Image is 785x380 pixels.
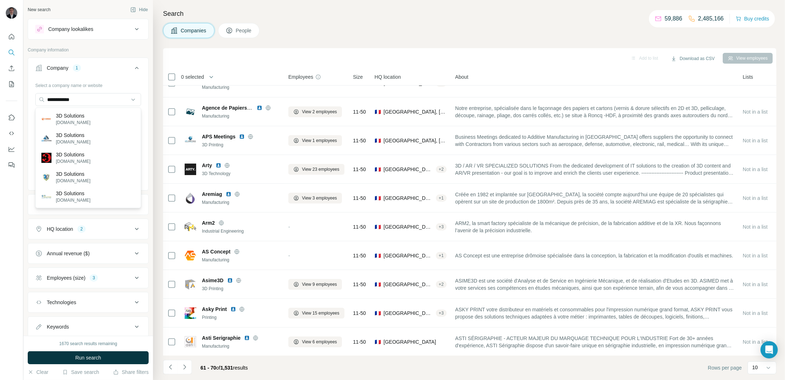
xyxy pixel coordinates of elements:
[353,194,366,202] span: 11-50
[28,220,148,238] button: HQ location2
[41,133,51,143] img: 3D Solutions
[202,84,280,91] div: Manufacturing
[384,166,433,173] span: [GEOGRAPHIC_DATA], [GEOGRAPHIC_DATA], [GEOGRAPHIC_DATA]
[288,73,313,81] span: Employees
[56,158,90,165] p: [DOMAIN_NAME]
[226,191,231,197] img: LinkedIn logo
[202,343,280,349] div: Manufacturing
[288,336,342,347] button: View 6 employees
[6,78,17,91] button: My lists
[436,310,447,316] div: + 3
[56,170,90,178] p: 3D Solutions
[288,253,290,258] span: -
[185,336,196,348] img: Logo of Asti Serigraphie
[202,248,230,255] span: AS Concept
[375,194,381,202] span: 🇫🇷
[47,250,90,257] div: Annual revenue ($)
[202,257,280,263] div: Manufacturing
[302,137,337,144] span: View 1 employees
[200,365,216,371] span: 61 - 70
[202,334,240,342] span: Asti Serigraphie
[185,135,196,146] img: Logo of APS Meetings
[302,195,337,201] span: View 3 employees
[202,162,212,169] span: Arty
[455,133,734,148] span: Business Meetings dedicated to Additive Manufacturing in [GEOGRAPHIC_DATA] offers suppliers the o...
[202,105,300,111] span: Agence de Papiers de Presse APP studio
[200,365,248,371] span: results
[181,27,207,34] span: Companies
[384,252,433,259] span: [GEOGRAPHIC_DATA]
[56,112,90,119] p: 3D Solutions
[202,191,222,198] span: Aremiag
[6,127,17,140] button: Use Surfe API
[28,47,149,53] p: Company information
[47,225,73,233] div: HQ location
[761,341,778,358] div: Open Intercom Messenger
[743,310,768,316] span: Not in a list
[236,27,252,34] span: People
[56,197,90,203] p: [DOMAIN_NAME]
[6,62,17,75] button: Enrich CSV
[41,153,51,163] img: 3D Solutions
[353,166,366,173] span: 11-50
[56,190,90,197] p: 3D Solutions
[375,73,401,81] span: HQ location
[202,285,280,292] div: 3D Printing
[743,166,768,172] span: Not in a list
[202,219,215,226] span: Arm2
[113,368,149,376] button: Share filters
[257,105,262,111] img: LinkedIn logo
[375,223,381,230] span: 🇫🇷
[353,310,366,317] span: 11-50
[185,250,196,261] img: Logo of AS Concept
[56,151,90,158] p: 3D Solutions
[455,335,734,349] span: ASTI SÉRIGRAPHIE - ACTEUR MAJEUR DU MARQUAGE TECHNIQUE POUR L'INDUSTRIE Fort de 30+ années d'expé...
[375,310,381,317] span: 🇫🇷
[41,172,51,182] img: 3D Solutions
[202,199,280,206] div: Manufacturing
[455,277,734,292] span: ASIME3D est une société d'Analyse et de Service en Ingénierie Mécanique, et de réalisation d'Etud...
[375,252,381,259] span: 🇫🇷
[227,278,233,283] img: LinkedIn logo
[230,306,236,312] img: LinkedIn logo
[375,108,381,115] span: 🇫🇷
[185,221,196,233] img: Logo of Arm2
[743,109,768,115] span: Not in a list
[743,138,768,143] span: Not in a list
[56,119,90,126] p: [DOMAIN_NAME]
[302,339,337,345] span: View 6 employees
[6,143,17,156] button: Dashboard
[6,159,17,171] button: Feedback
[6,7,17,19] img: Avatar
[181,73,204,81] span: 0 selected
[202,170,280,177] div: 3D Technology
[288,106,342,117] button: View 2 employees
[35,79,141,89] div: Select a company name or website
[6,111,17,124] button: Use Surfe on LinkedIn
[47,299,76,306] div: Technologies
[436,224,447,230] div: + 3
[41,114,51,124] img: 3D Solutions
[736,14,769,24] button: Buy credits
[216,365,221,371] span: of
[28,318,148,335] button: Keywords
[41,192,51,202] img: 3D Solutions
[743,80,768,86] span: Not in a list
[353,108,366,115] span: 11-50
[375,281,381,288] span: 🇫🇷
[244,335,250,341] img: LinkedIn logo
[59,340,117,347] div: 1670 search results remaining
[384,310,433,317] span: [GEOGRAPHIC_DATA], [GEOGRAPHIC_DATA], [GEOGRAPHIC_DATA]
[436,195,447,201] div: + 1
[177,360,192,374] button: Navigate to next page
[353,252,366,259] span: 11-50
[302,109,337,115] span: View 2 employees
[384,338,436,345] span: [GEOGRAPHIC_DATA]
[28,368,48,376] button: Clear
[455,306,734,320] span: ASKY PRINT votre distributeur en matériels et consommables pour l'impression numérique grand form...
[288,193,342,203] button: View 3 employees
[75,354,101,361] span: Run search
[384,194,433,202] span: [GEOGRAPHIC_DATA], [PERSON_NAME][GEOGRAPHIC_DATA], [GEOGRAPHIC_DATA]
[743,253,768,258] span: Not in a list
[353,338,366,345] span: 11-50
